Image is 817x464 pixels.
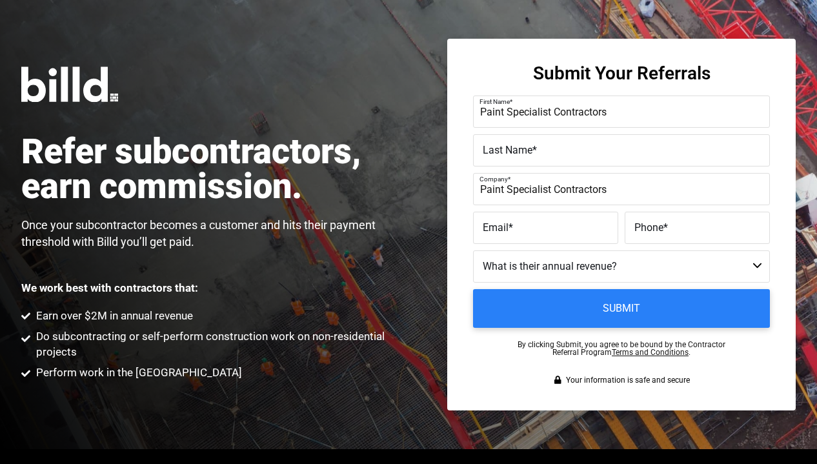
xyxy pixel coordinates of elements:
[21,217,408,250] p: Once your subcontractor becomes a customer and hits their payment threshold with Billd you’ll get...
[563,376,690,385] span: Your information is safe and secure
[479,98,510,105] span: First Name
[533,65,711,83] h3: Submit Your Referrals
[518,341,725,356] p: By clicking Submit, you agree to be bound by the Contractor Referral Program .
[473,289,770,328] input: Submit
[21,283,198,294] p: We work best with contractors that:
[33,308,193,324] span: Earn over $2M in annual revenue
[634,221,663,234] span: Phone
[612,348,689,357] a: Terms and Conditions
[21,134,408,204] h1: Refer subcontractors, earn commission.
[483,144,532,156] span: Last Name
[483,221,509,234] span: Email
[479,176,508,183] span: Company
[33,365,242,381] span: Perform work in the [GEOGRAPHIC_DATA]
[33,329,409,360] span: Do subcontracting or self-perform construction work on non-residential projects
